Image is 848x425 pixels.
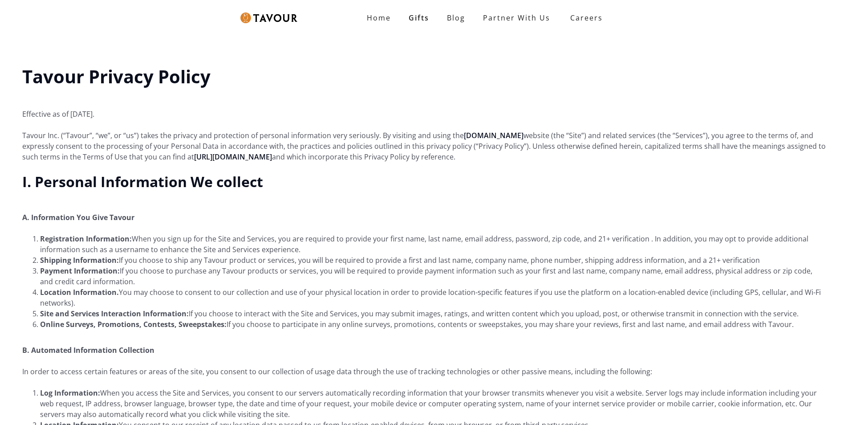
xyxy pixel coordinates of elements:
a: [DOMAIN_NAME] [464,131,523,140]
strong: Tavour Privacy Policy [22,64,211,89]
strong: Location Information. [40,287,119,297]
strong: A. Information You Give Tavour [22,212,134,222]
strong: Home [367,13,391,23]
a: Careers [559,5,609,30]
a: Gifts [400,9,438,27]
strong: B. Automated Information Collection [22,345,154,355]
li: If you choose to purchase any Tavour products or services, you will be required to provide paymen... [40,266,826,287]
p: Effective as of [DATE]. [22,98,826,119]
a: [URL][DOMAIN_NAME] [194,152,272,162]
strong: Careers [570,9,603,27]
p: In order to access certain features or areas of the site, you consent to our collection of usage ... [22,366,826,377]
strong: Registration Information: [40,234,132,244]
strong: Payment Information: [40,266,120,276]
li: If you choose to participate in any online surveys, promotions, contents or sweepstakes, you may ... [40,319,826,330]
a: Partner With Us [474,9,559,27]
li: If you choose to ship any Tavour product or services, you will be required to provide a first and... [40,255,826,266]
li: When you access the Site and Services, you consent to our servers automatically recording informa... [40,388,826,420]
p: Tavour Inc. (“Tavour”, “we”, or “us”) takes the privacy and protection of personal information ve... [22,130,826,162]
strong: I. Personal Information We collect [22,172,263,191]
a: Home [358,9,400,27]
li: You may choose to consent to our collection and use of your physical location in order to provide... [40,287,826,308]
strong: Shipping Information: [40,255,119,265]
a: Blog [438,9,474,27]
strong: Log Information: [40,388,100,398]
li: If you choose to interact with the Site and Services, you may submit images, ratings, and written... [40,308,826,319]
li: When you sign up for the Site and Services, you are required to provide your first name, last nam... [40,233,826,255]
strong: Online Surveys, Promotions, Contests, Sweepstakes: [40,319,227,329]
strong: Site and Services Interaction Information: [40,309,189,319]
